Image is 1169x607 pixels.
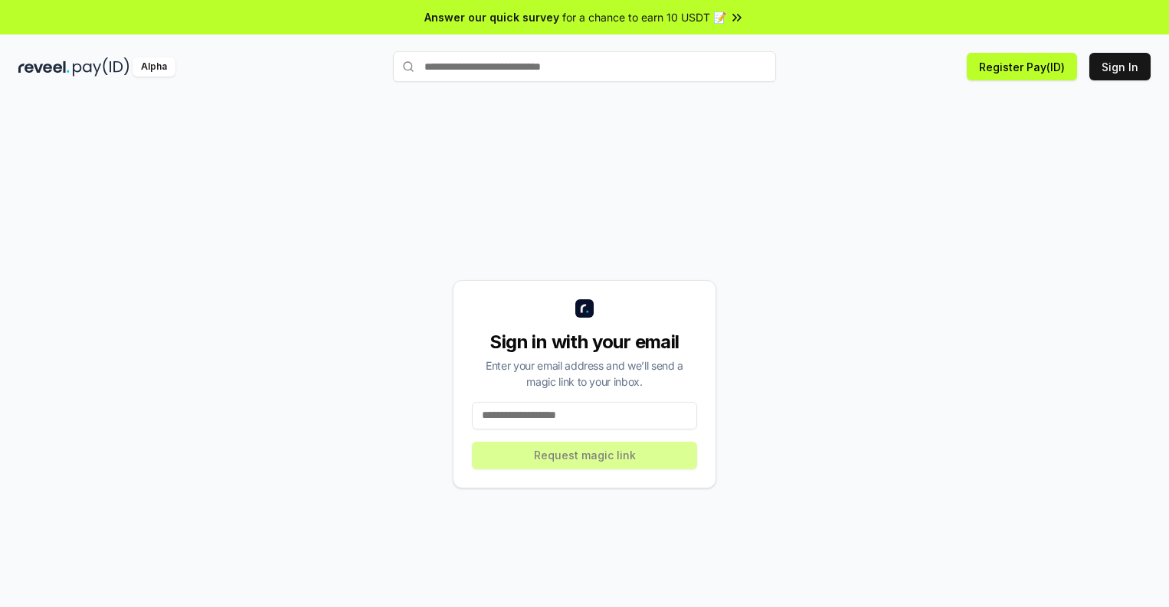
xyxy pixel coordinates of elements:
button: Register Pay(ID) [967,53,1077,80]
img: reveel_dark [18,57,70,77]
img: logo_small [575,299,594,318]
span: Answer our quick survey [424,9,559,25]
div: Alpha [133,57,175,77]
span: for a chance to earn 10 USDT 📝 [562,9,726,25]
div: Sign in with your email [472,330,697,354]
div: Enter your email address and we’ll send a magic link to your inbox. [472,357,697,390]
button: Sign In [1089,53,1151,80]
img: pay_id [73,57,129,77]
